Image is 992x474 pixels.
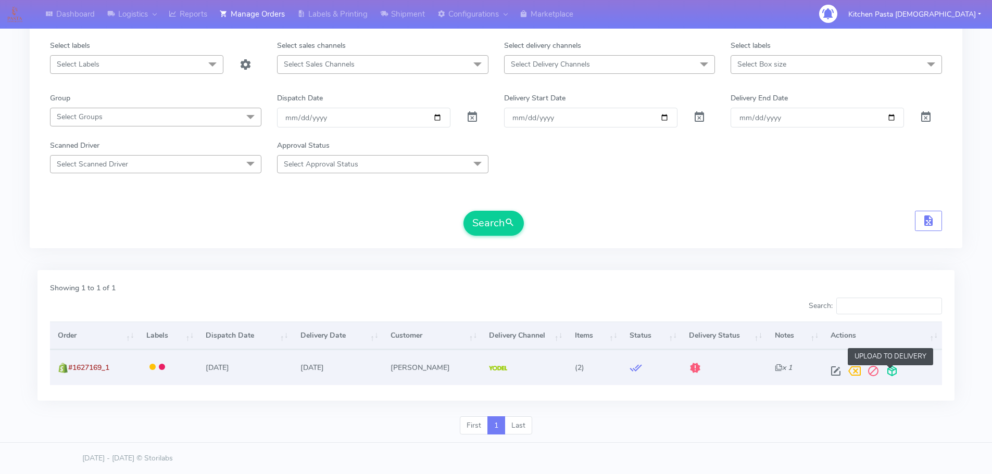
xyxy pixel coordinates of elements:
[489,366,507,371] img: Yodel
[731,93,788,104] label: Delivery End Date
[567,322,622,350] th: Items: activate to sort column ascending
[50,140,99,151] label: Scanned Driver
[622,322,681,350] th: Status: activate to sort column ascending
[50,283,116,293] label: Showing 1 to 1 of 1
[292,322,382,350] th: Delivery Date: activate to sort column ascending
[198,350,292,385] td: [DATE]
[504,93,566,104] label: Delivery Start Date
[50,322,139,350] th: Order: activate to sort column ascending
[383,322,481,350] th: Customer: activate to sort column ascending
[277,140,330,151] label: Approval Status
[383,350,481,385] td: [PERSON_NAME]
[463,211,524,236] button: Search
[737,59,786,69] span: Select Box size
[487,416,505,435] a: 1
[731,40,771,51] label: Select labels
[198,322,292,350] th: Dispatch Date: activate to sort column ascending
[277,93,323,104] label: Dispatch Date
[481,322,567,350] th: Delivery Channel: activate to sort column ascending
[284,59,355,69] span: Select Sales Channels
[504,40,581,51] label: Select delivery channels
[139,322,198,350] th: Labels: activate to sort column ascending
[57,59,99,69] span: Select Labels
[511,59,590,69] span: Select Delivery Channels
[284,159,358,169] span: Select Approval Status
[292,350,382,385] td: [DATE]
[767,322,823,350] th: Notes: activate to sort column ascending
[57,112,103,122] span: Select Groups
[50,40,90,51] label: Select labels
[809,298,942,314] label: Search:
[277,40,346,51] label: Select sales channels
[836,298,942,314] input: Search:
[68,363,109,373] span: #1627169_1
[840,4,989,25] button: Kitchen Pasta [DEMOGRAPHIC_DATA]
[50,93,70,104] label: Group
[575,363,584,373] span: (2)
[58,363,68,373] img: shopify.png
[775,363,792,373] i: x 1
[57,159,128,169] span: Select Scanned Driver
[681,322,767,350] th: Delivery Status: activate to sort column ascending
[823,322,942,350] th: Actions: activate to sort column ascending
